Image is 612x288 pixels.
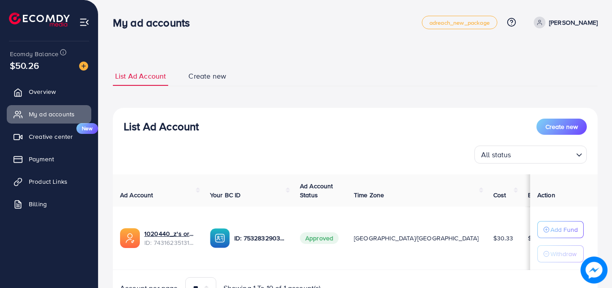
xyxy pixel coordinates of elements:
span: Action [537,191,555,199]
a: Creative centerNew [7,128,91,146]
a: Billing [7,195,91,213]
a: 1020440_z's organic 1st_1730309698409 [144,229,196,238]
p: [PERSON_NAME] [549,17,598,28]
span: Create new [188,71,226,81]
span: Cost [493,191,506,199]
a: [PERSON_NAME] [530,17,598,28]
img: ic-ads-acc.e4c84228.svg [120,228,140,248]
a: Overview [7,83,91,101]
span: Approved [300,232,339,244]
div: <span class='underline'>1020440_z's organic 1st_1730309698409</span></br>7431623513184124945 [144,229,196,248]
span: $30.33 [493,234,514,243]
a: My ad accounts [7,105,91,123]
button: Withdraw [537,245,584,262]
a: adreach_new_package [422,16,497,29]
span: Your BC ID [210,191,241,199]
p: Add Fund [550,224,578,235]
img: ic-ba-acc.ded83a64.svg [210,228,230,248]
p: ID: 7532832903219658768 [234,233,286,244]
div: Search for option [474,146,587,164]
img: logo [9,13,70,27]
img: image [581,257,608,284]
input: Search for option [514,146,572,161]
span: New [76,123,98,134]
span: Ecomdy Balance [10,49,58,58]
span: Time Zone [354,191,384,199]
span: Payment [29,155,54,164]
span: Creative center [29,132,73,141]
p: Withdraw [550,248,576,259]
img: menu [79,17,89,27]
span: ID: 7431623513184124945 [144,238,196,247]
button: Create new [536,119,587,135]
span: $50.26 [10,59,39,72]
span: All status [479,148,513,161]
span: Billing [29,199,47,208]
img: image [79,62,88,71]
span: Ad Account Status [300,182,333,199]
h3: List Ad Account [124,120,199,133]
span: [GEOGRAPHIC_DATA]/[GEOGRAPHIC_DATA] [354,234,479,243]
h3: My ad accounts [113,16,197,29]
a: Payment [7,150,91,168]
span: Create new [545,122,578,131]
button: Add Fund [537,221,584,238]
span: Product Links [29,177,67,186]
span: Ad Account [120,191,153,199]
a: Product Links [7,173,91,191]
span: Overview [29,87,56,96]
span: My ad accounts [29,110,75,119]
span: List Ad Account [115,71,166,81]
span: adreach_new_package [429,20,490,26]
